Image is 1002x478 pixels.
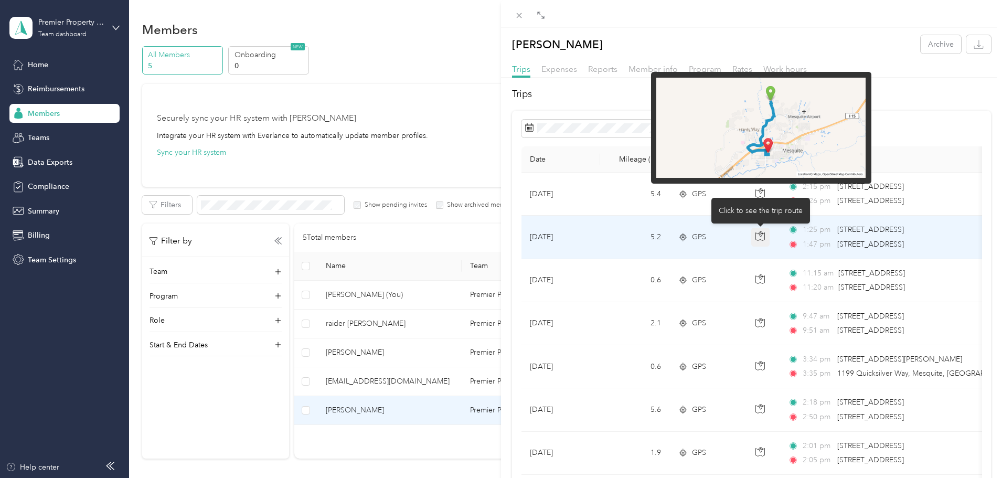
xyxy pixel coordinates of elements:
td: 0.6 [600,345,669,388]
span: [STREET_ADDRESS] [837,398,904,407]
span: [STREET_ADDRESS] [837,312,904,321]
span: 3:34 pm [803,354,833,365]
span: GPS [692,188,706,200]
span: [STREET_ADDRESS] [837,441,904,450]
span: 2:01 pm [803,440,833,452]
span: [STREET_ADDRESS] [837,326,904,335]
p: [PERSON_NAME] [512,35,603,54]
span: [STREET_ADDRESS] [837,182,904,191]
td: 0.6 [600,259,669,302]
span: Member info [628,64,678,74]
th: Date [521,146,600,173]
span: [STREET_ADDRESS] [838,269,905,278]
img: minimap [656,78,866,178]
td: 2.1 [600,302,669,345]
span: 2:15 pm [803,181,833,193]
span: 11:15 am [803,268,834,279]
span: [STREET_ADDRESS] [837,240,904,249]
span: [STREET_ADDRESS] [837,455,904,464]
iframe: Everlance-gr Chat Button Frame [943,419,1002,478]
td: [DATE] [521,302,600,345]
div: Click to see the trip route [711,198,810,224]
span: [STREET_ADDRESS][PERSON_NAME] [837,355,962,364]
td: 5.6 [600,388,669,431]
span: Reports [588,64,617,74]
td: [DATE] [521,216,600,259]
span: 11:20 am [803,282,834,293]
span: 1:47 pm [803,239,833,250]
td: [DATE] [521,388,600,431]
span: 3:35 pm [803,368,833,379]
button: Archive [921,35,961,54]
span: Work hours [763,64,807,74]
span: 2:50 pm [803,411,833,423]
span: [STREET_ADDRESS] [837,412,904,421]
span: [STREET_ADDRESS] [838,283,905,292]
span: 2:18 pm [803,397,833,408]
span: GPS [692,231,706,243]
span: GPS [692,274,706,286]
th: Mileage (mi) [600,146,669,173]
span: Program [689,64,721,74]
td: 5.4 [600,173,669,216]
span: 2:26 pm [803,195,833,207]
h2: Trips [512,87,991,101]
span: 2:05 pm [803,454,833,466]
td: [DATE] [521,345,600,388]
span: 9:47 am [803,311,833,322]
td: [DATE] [521,173,600,216]
span: GPS [692,317,706,329]
td: 5.2 [600,216,669,259]
span: Trips [512,64,530,74]
span: 1:25 pm [803,224,833,236]
span: Expenses [541,64,577,74]
span: GPS [692,447,706,459]
td: [DATE] [521,259,600,302]
span: 9:51 am [803,325,833,336]
td: 1.9 [600,432,669,475]
span: GPS [692,361,706,373]
td: [DATE] [521,432,600,475]
span: GPS [692,404,706,416]
span: Rates [732,64,752,74]
span: [STREET_ADDRESS] [837,225,904,234]
span: [STREET_ADDRESS] [837,196,904,205]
